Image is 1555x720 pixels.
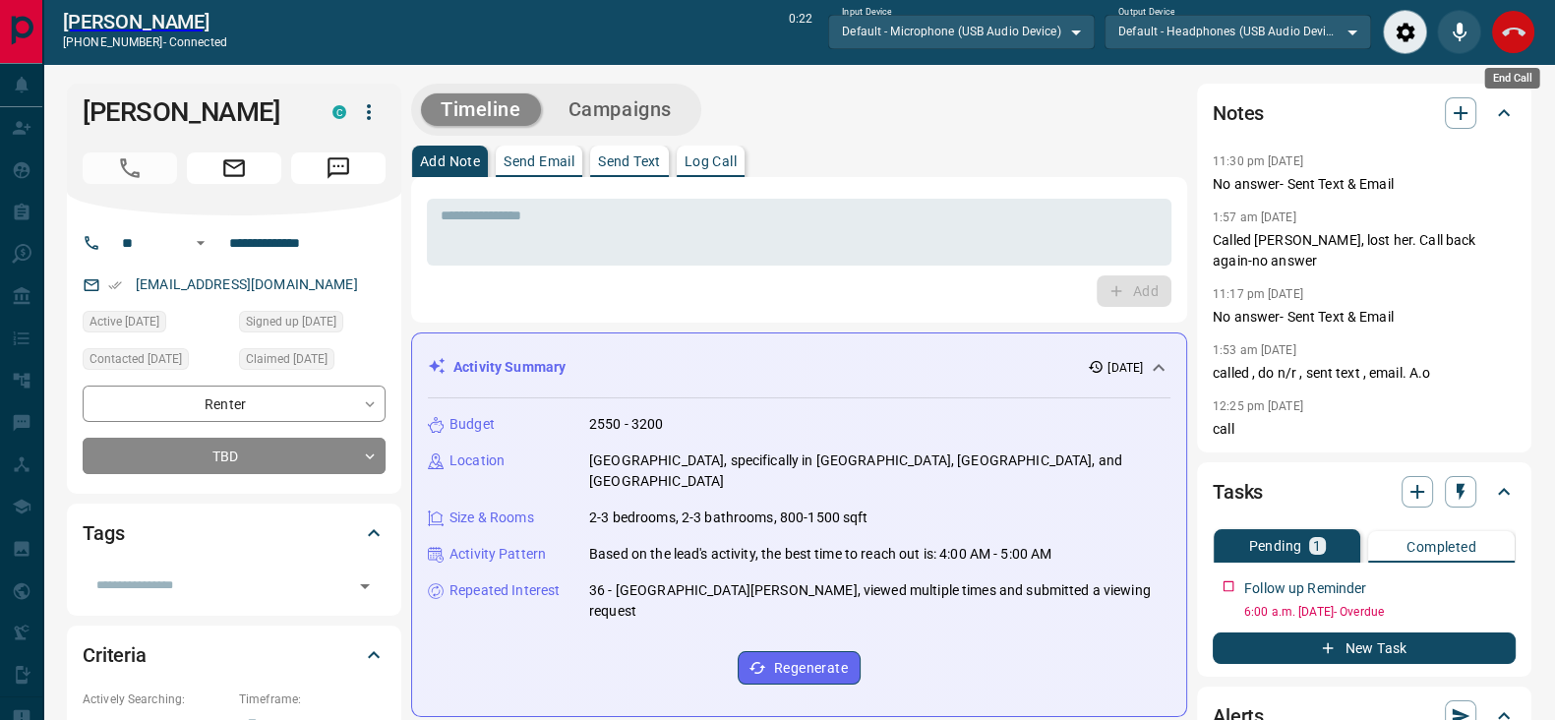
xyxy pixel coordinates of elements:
[1248,539,1301,553] p: Pending
[685,154,737,168] p: Log Call
[83,438,386,474] div: TBD
[136,276,358,292] a: [EMAIL_ADDRESS][DOMAIN_NAME]
[1213,154,1303,168] p: 11:30 pm [DATE]
[63,33,227,51] p: [PHONE_NUMBER] -
[351,572,379,600] button: Open
[83,311,229,338] div: Wed Jul 30 2025
[789,10,812,54] p: 0:22
[187,152,281,184] span: Email
[1213,97,1264,129] h2: Notes
[90,349,182,369] span: Contacted [DATE]
[1213,399,1303,413] p: 12:25 pm [DATE]
[453,357,566,378] p: Activity Summary
[738,651,861,685] button: Regenerate
[449,544,546,565] p: Activity Pattern
[332,105,346,119] div: condos.ca
[1213,468,1516,515] div: Tasks
[239,311,386,338] div: Mon Mar 03 2025
[449,450,505,471] p: Location
[83,510,386,557] div: Tags
[83,348,229,376] div: Thu Sep 04 2025
[1491,10,1535,54] div: End Call
[589,544,1051,565] p: Based on the lead's activity, the best time to reach out is: 4:00 AM - 5:00 AM
[1244,603,1516,621] p: 6:00 a.m. [DATE] - Overdue
[1213,419,1516,440] p: call
[449,580,560,601] p: Repeated Interest
[169,35,227,49] span: connected
[239,690,386,708] p: Timeframe:
[449,414,495,435] p: Budget
[291,152,386,184] span: Message
[108,278,122,292] svg: Email Verified
[589,508,868,528] p: 2-3 bedrooms, 2-3 bathrooms, 800-1500 sqft
[1485,68,1540,89] div: End Call
[420,154,480,168] p: Add Note
[1105,15,1371,48] div: Default - Headphones (USB Audio Device)
[421,93,541,126] button: Timeline
[1213,343,1296,357] p: 1:53 am [DATE]
[1118,6,1174,19] label: Output Device
[1244,578,1366,599] p: Follow up Reminder
[1213,363,1516,384] p: called , do n/r , sent text , email. A.o
[246,312,336,331] span: Signed up [DATE]
[1213,230,1516,271] p: Called [PERSON_NAME], lost her. Call back again-no answer
[589,580,1170,622] p: 36 - [GEOGRAPHIC_DATA][PERSON_NAME], viewed multiple times and submitted a viewing request
[428,349,1170,386] div: Activity Summary[DATE]
[842,6,892,19] label: Input Device
[189,231,212,255] button: Open
[1213,476,1263,508] h2: Tasks
[598,154,661,168] p: Send Text
[1213,90,1516,137] div: Notes
[1437,10,1481,54] div: Mute
[549,93,691,126] button: Campaigns
[1213,632,1516,664] button: New Task
[90,312,159,331] span: Active [DATE]
[83,690,229,708] p: Actively Searching:
[1406,540,1476,554] p: Completed
[828,15,1095,48] div: Default - Microphone (USB Audio Device)
[1213,174,1516,195] p: No answer- Sent Text & Email
[83,517,124,549] h2: Tags
[63,10,227,33] a: [PERSON_NAME]
[83,639,147,671] h2: Criteria
[83,152,177,184] span: Call
[83,631,386,679] div: Criteria
[1383,10,1427,54] div: Audio Settings
[1213,210,1296,224] p: 1:57 am [DATE]
[239,348,386,376] div: Mon Mar 03 2025
[83,386,386,422] div: Renter
[83,96,303,128] h1: [PERSON_NAME]
[1313,539,1321,553] p: 1
[449,508,534,528] p: Size & Rooms
[1213,287,1303,301] p: 11:17 pm [DATE]
[504,154,574,168] p: Send Email
[589,414,663,435] p: 2550 - 3200
[1107,359,1143,377] p: [DATE]
[589,450,1170,492] p: [GEOGRAPHIC_DATA], specifically in [GEOGRAPHIC_DATA], [GEOGRAPHIC_DATA], and [GEOGRAPHIC_DATA]
[1213,307,1516,328] p: No answer- Sent Text & Email
[246,349,328,369] span: Claimed [DATE]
